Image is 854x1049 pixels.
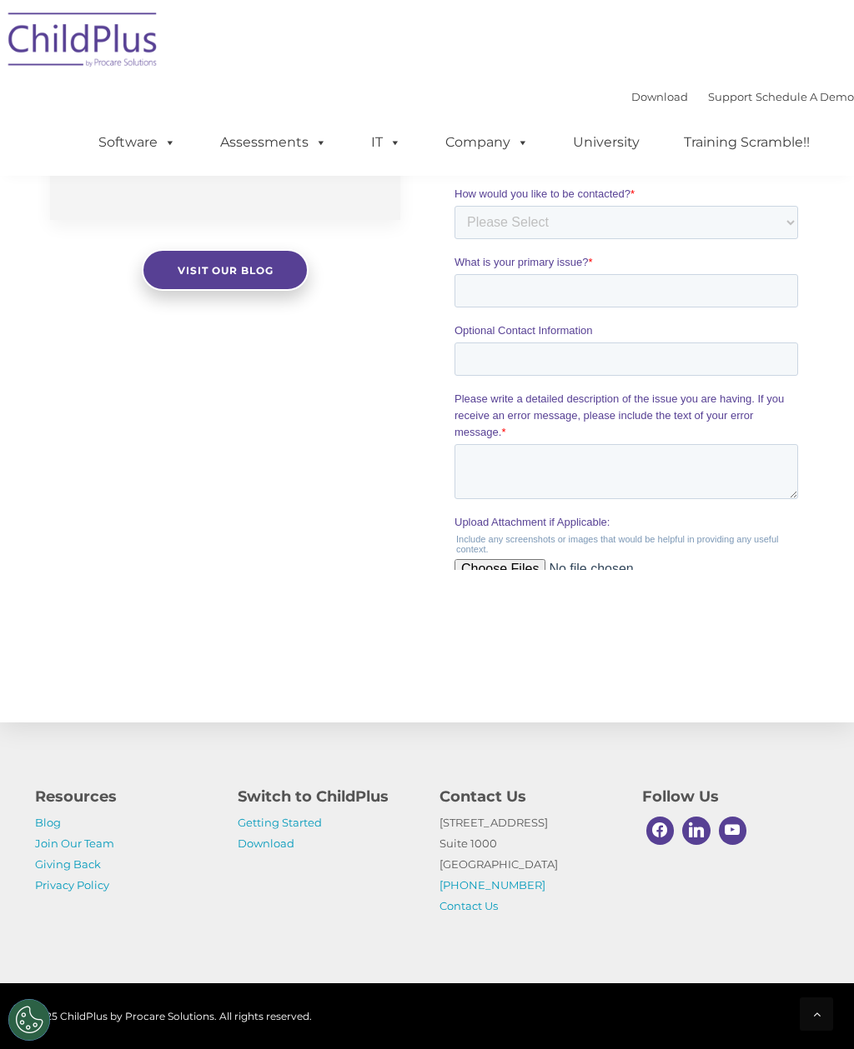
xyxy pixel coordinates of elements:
[642,785,820,808] h4: Follow Us
[631,90,854,103] font: |
[440,878,545,892] a: [PHONE_NUMBER]
[35,785,213,808] h4: Resources
[573,869,854,1049] iframe: Chat Widget
[429,126,545,159] a: Company
[642,812,679,849] a: Facebook
[440,812,617,917] p: [STREET_ADDRESS] Suite 1000 [GEOGRAPHIC_DATA]
[631,90,688,103] a: Download
[82,126,193,159] a: Software
[238,785,415,808] h4: Switch to ChildPlus
[203,126,344,159] a: Assessments
[35,857,101,871] a: Giving Back
[35,878,109,892] a: Privacy Policy
[238,837,294,850] a: Download
[23,1010,312,1022] span: © 2025 ChildPlus by Procare Solutions. All rights reserved.
[35,837,114,850] a: Join Our Team
[238,816,322,829] a: Getting Started
[354,126,418,159] a: IT
[715,812,751,849] a: Youtube
[667,126,826,159] a: Training Scramble!!
[35,816,61,829] a: Blog
[678,812,715,849] a: Linkedin
[440,785,617,808] h4: Contact Us
[8,999,50,1041] button: Cookies Settings
[142,249,309,291] a: Visit our blog
[177,264,273,277] span: Visit our blog
[556,126,656,159] a: University
[708,90,752,103] a: Support
[756,90,854,103] a: Schedule A Demo
[440,899,498,912] a: Contact Us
